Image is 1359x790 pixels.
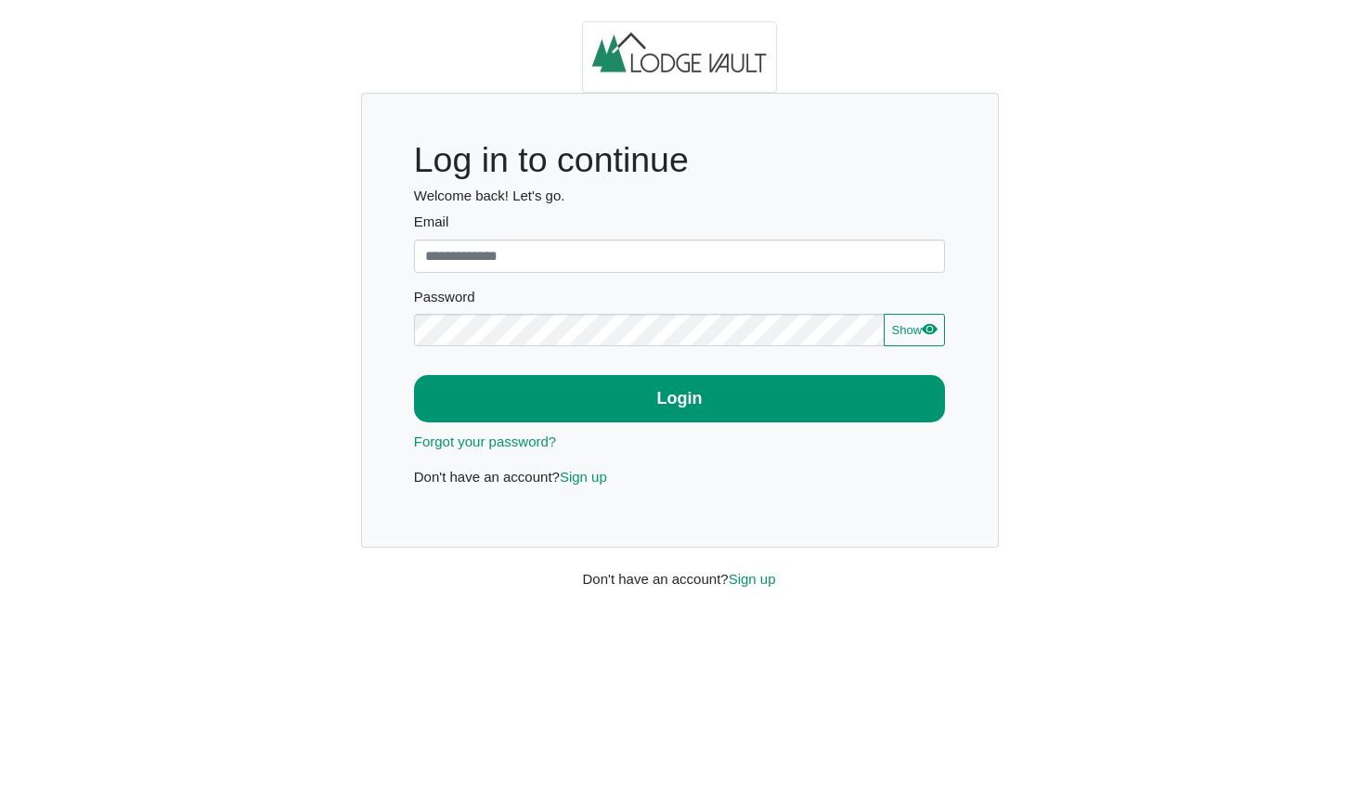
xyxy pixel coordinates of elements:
[922,321,937,336] svg: eye fill
[729,571,776,587] a: Sign up
[414,212,946,233] label: Email
[414,188,946,204] h6: Welcome back! Let's go.
[884,314,945,347] button: Showeye fill
[414,434,556,449] a: Forgot your password?
[414,375,946,422] button: Login
[414,139,946,181] h1: Log in to continue
[569,548,791,589] div: Don't have an account?
[657,389,703,408] b: Login
[414,467,946,488] p: Don't have an account?
[414,287,946,314] legend: Password
[582,21,777,94] img: logo.2b93711c.jpg
[560,469,607,485] a: Sign up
